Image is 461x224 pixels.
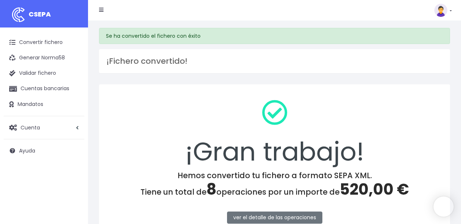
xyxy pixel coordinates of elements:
[4,81,84,96] a: Cuentas bancarias
[109,94,440,171] div: ¡Gran trabajo!
[29,10,51,19] span: CSEPA
[4,35,84,50] a: Convertir fichero
[9,5,28,24] img: logo
[434,4,447,17] img: profile
[4,66,84,81] a: Validar fichero
[99,28,450,44] div: Se ha convertido el fichero con éxito
[206,179,216,200] span: 8
[4,50,84,66] a: Generar Norma58
[4,120,84,135] a: Cuenta
[19,147,35,154] span: Ayuda
[109,171,440,199] h4: Hemos convertido tu fichero a formato SEPA XML. Tiene un total de operaciones por un importe de
[4,97,84,112] a: Mandatos
[4,143,84,158] a: Ayuda
[106,56,443,66] h3: ¡Fichero convertido!
[340,179,409,200] span: 520,00 €
[21,124,40,131] span: Cuenta
[227,212,322,224] a: ver el detalle de las operaciones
